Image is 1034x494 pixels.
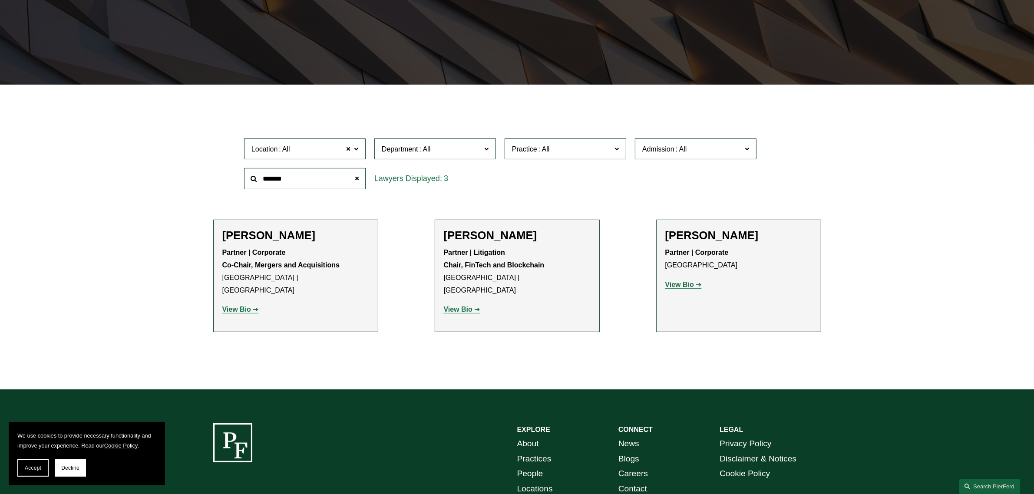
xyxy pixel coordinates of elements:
strong: View Bio [444,306,472,313]
section: Cookie banner [9,422,165,485]
p: [GEOGRAPHIC_DATA] [665,247,812,272]
p: [GEOGRAPHIC_DATA] | [GEOGRAPHIC_DATA] [222,247,369,296]
strong: CONNECT [618,426,653,433]
span: Department [382,145,418,153]
a: View Bio [665,281,702,288]
strong: View Bio [665,281,694,288]
a: View Bio [444,306,480,313]
a: Cookie Policy [104,442,138,449]
span: Accept [25,465,41,471]
span: Practice [512,145,537,153]
strong: Partner | Corporate [222,249,286,256]
a: Search this site [959,479,1020,494]
a: View Bio [222,306,259,313]
strong: View Bio [222,306,251,313]
span: Admission [642,145,674,153]
span: All [282,144,290,155]
a: Disclaimer & Notices [720,451,796,467]
a: Privacy Policy [720,436,771,451]
span: 3 [444,174,448,183]
a: Blogs [618,451,639,467]
a: About [517,436,539,451]
button: Decline [55,459,86,477]
a: Cookie Policy [720,466,770,481]
h2: [PERSON_NAME] [444,229,591,242]
strong: Partner | Corporate [665,249,729,256]
h2: [PERSON_NAME] [665,229,812,242]
button: Accept [17,459,49,477]
strong: Co-Chair, Mergers and Acquisitions [222,261,340,269]
a: Practices [517,451,552,467]
span: Location [251,145,278,153]
a: People [517,466,543,481]
h2: [PERSON_NAME] [222,229,369,242]
span: Decline [61,465,79,471]
p: [GEOGRAPHIC_DATA] | [GEOGRAPHIC_DATA] [444,247,591,296]
strong: LEGAL [720,426,743,433]
p: We use cookies to provide necessary functionality and improve your experience. Read our . [17,431,156,451]
a: Careers [618,466,648,481]
a: News [618,436,639,451]
strong: Partner | Litigation Chair, FinTech and Blockchain [444,249,545,269]
strong: EXPLORE [517,426,550,433]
